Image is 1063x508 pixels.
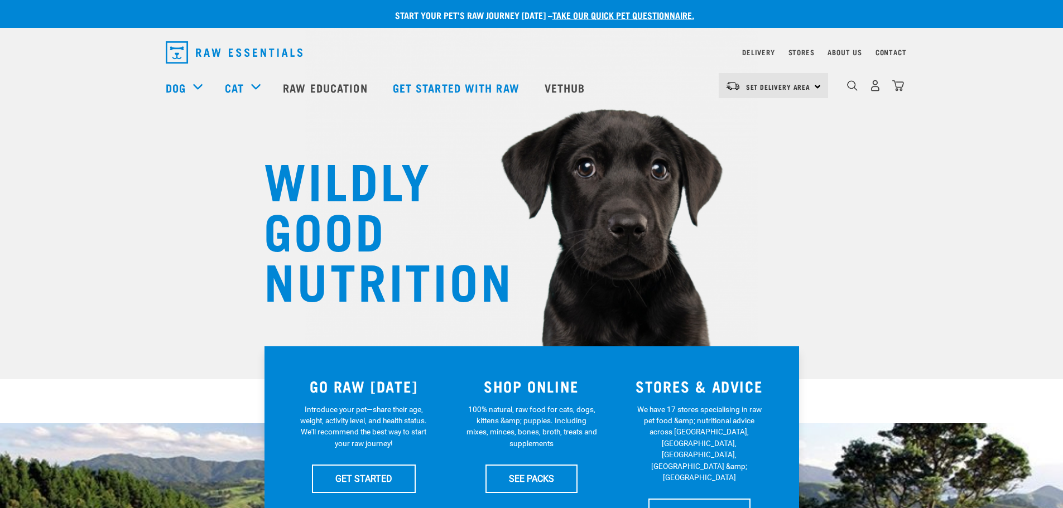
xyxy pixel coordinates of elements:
[225,79,244,96] a: Cat
[869,80,881,91] img: user.png
[264,153,487,304] h1: WILDLY GOOD NUTRITION
[622,378,777,395] h3: STORES & ADVICE
[166,41,302,64] img: Raw Essentials Logo
[742,50,775,54] a: Delivery
[533,65,599,110] a: Vethub
[312,465,416,492] a: GET STARTED
[828,50,862,54] a: About Us
[788,50,815,54] a: Stores
[166,79,186,96] a: Dog
[892,80,904,91] img: home-icon@2x.png
[746,85,811,89] span: Set Delivery Area
[287,378,441,395] h3: GO RAW [DATE]
[634,404,765,483] p: We have 17 stores specialising in raw pet food &amp; nutritional advice across [GEOGRAPHIC_DATA],...
[298,404,429,449] p: Introduce your pet—share their age, weight, activity level, and health status. We'll recommend th...
[157,37,907,68] nav: dropdown navigation
[725,81,740,91] img: van-moving.png
[876,50,907,54] a: Contact
[466,404,597,449] p: 100% natural, raw food for cats, dogs, kittens &amp; puppies. Including mixes, minces, bones, bro...
[847,80,858,91] img: home-icon-1@2x.png
[552,12,694,17] a: take our quick pet questionnaire.
[454,378,609,395] h3: SHOP ONLINE
[485,465,578,492] a: SEE PACKS
[272,65,381,110] a: Raw Education
[382,65,533,110] a: Get started with Raw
